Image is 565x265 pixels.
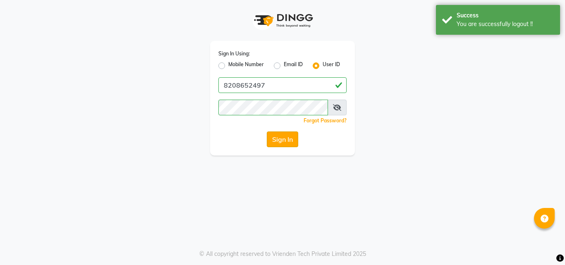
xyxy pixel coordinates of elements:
a: Forgot Password? [304,117,347,124]
label: User ID [323,61,340,71]
label: Email ID [284,61,303,71]
input: Username [218,100,328,115]
div: Success [457,11,554,20]
img: logo1.svg [249,8,316,33]
button: Sign In [267,131,298,147]
input: Username [218,77,347,93]
div: You are successfully logout !! [457,20,554,29]
label: Mobile Number [228,61,264,71]
label: Sign In Using: [218,50,250,57]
